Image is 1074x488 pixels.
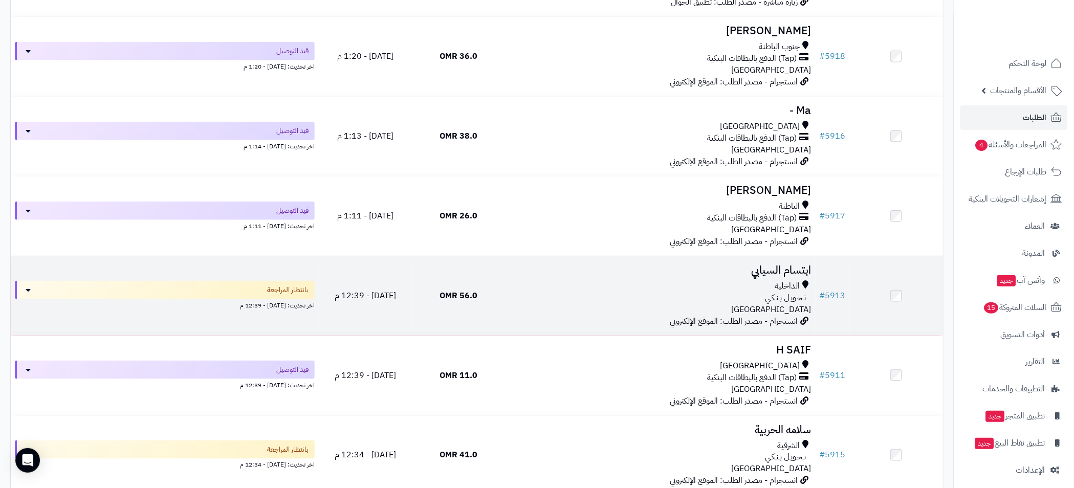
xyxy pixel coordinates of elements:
[720,121,800,132] span: [GEOGRAPHIC_DATA]
[440,449,477,461] span: 41.0 OMR
[1023,246,1045,260] span: المدونة
[1005,165,1047,179] span: طلبات الإرجاع
[820,449,846,461] a: #5915
[509,25,812,37] h3: [PERSON_NAME]
[960,349,1068,374] a: التقارير
[975,438,994,449] span: جديد
[670,315,798,327] span: انستجرام - مصدر الطلب: الموقع الإلكتروني
[820,449,825,461] span: #
[820,210,846,222] a: #5917
[509,424,812,436] h3: سلامه الحربية
[337,130,393,142] span: [DATE] - 1:13 م
[960,105,1068,130] a: الطلبات
[820,50,825,62] span: #
[960,51,1068,76] a: لوحة التحكم
[765,452,806,463] span: تـحـويـل بـنـكـي
[440,369,477,382] span: 11.0 OMR
[775,280,800,292] span: الداخلية
[15,459,315,470] div: اخر تحديث: [DATE] - 12:34 م
[15,448,40,473] div: Open Intercom Messenger
[509,264,812,276] h3: ابتسام السيابي
[732,64,812,76] span: [GEOGRAPHIC_DATA]
[267,445,309,455] span: بانتظار المراجعة
[732,303,812,316] span: [GEOGRAPHIC_DATA]
[15,220,315,231] div: اخر تحديث: [DATE] - 1:11 م
[991,83,1047,98] span: الأقسام والمنتجات
[960,214,1068,238] a: العملاء
[960,322,1068,347] a: أدوات التسويق
[509,344,812,356] h3: H SAIF
[820,130,846,142] a: #5916
[820,369,825,382] span: #
[440,50,477,62] span: 36.0 OMR
[996,273,1045,287] span: وآتس آب
[1016,463,1045,477] span: الإعدادات
[708,372,797,384] span: (Tap) الدفع بالبطاقات البنكية
[984,302,999,314] span: 15
[276,365,309,375] span: قيد التوصيل
[732,224,812,236] span: [GEOGRAPHIC_DATA]
[509,185,812,196] h3: [PERSON_NAME]
[276,126,309,136] span: قيد التوصيل
[759,41,800,53] span: جنوب الباطنة
[708,212,797,224] span: (Tap) الدفع بالبطاقات البنكية
[335,290,396,302] span: [DATE] - 12:39 م
[337,210,393,222] span: [DATE] - 1:11 م
[974,436,1045,450] span: تطبيق نقاط البيع
[337,50,393,62] span: [DATE] - 1:20 م
[960,160,1068,184] a: طلبات الإرجاع
[960,268,1068,293] a: وآتس آبجديد
[440,290,477,302] span: 56.0 OMR
[975,138,1047,152] span: المراجعات والأسئلة
[670,235,798,248] span: انستجرام - مصدر الطلب: الموقع الإلكتروني
[708,132,797,144] span: (Tap) الدفع بالبطاقات البنكية
[976,140,988,151] span: 4
[765,292,806,304] span: تـحـويـل بـنـكـي
[732,383,812,395] span: [GEOGRAPHIC_DATA]
[997,275,1016,286] span: جديد
[440,130,477,142] span: 38.0 OMR
[276,206,309,216] span: قيد التوصيل
[820,130,825,142] span: #
[1025,219,1045,233] span: العملاء
[670,475,798,487] span: انستجرام - مصدر الطلب: الموقع الإلكتروني
[15,379,315,390] div: اخر تحديث: [DATE] - 12:39 م
[276,46,309,56] span: قيد التوصيل
[960,241,1068,265] a: المدونة
[15,140,315,151] div: اخر تحديث: [DATE] - 1:14 م
[670,156,798,168] span: انستجرام - مصدر الطلب: الموقع الإلكتروني
[820,210,825,222] span: #
[1023,110,1047,125] span: الطلبات
[670,395,798,407] span: انستجرام - مصدر الطلب: الموقع الإلكتروني
[986,411,1005,422] span: جديد
[708,53,797,64] span: (Tap) الدفع بالبطاقات البنكية
[335,449,396,461] span: [DATE] - 12:34 م
[820,290,846,302] a: #5913
[15,299,315,310] div: اخر تحديث: [DATE] - 12:39 م
[960,187,1068,211] a: إشعارات التحويلات البنكية
[960,431,1068,455] a: تطبيق نقاط البيعجديد
[960,458,1068,482] a: الإعدادات
[820,290,825,302] span: #
[983,300,1047,315] span: السلات المتروكة
[969,192,1047,206] span: إشعارات التحويلات البنكية
[960,295,1068,320] a: السلات المتروكة15
[732,463,812,475] span: [GEOGRAPHIC_DATA]
[15,60,315,71] div: اخر تحديث: [DATE] - 1:20 م
[509,105,812,117] h3: Ma -
[720,360,800,372] span: [GEOGRAPHIC_DATA]
[335,369,396,382] span: [DATE] - 12:39 م
[779,201,800,212] span: الباطنة
[732,144,812,156] span: [GEOGRAPHIC_DATA]
[440,210,477,222] span: 26.0 OMR
[1026,354,1045,369] span: التقارير
[1009,56,1047,71] span: لوحة التحكم
[960,132,1068,157] a: المراجعات والأسئلة4
[267,285,309,295] span: بانتظار المراجعة
[983,382,1045,396] span: التطبيقات والخدمات
[1001,327,1045,342] span: أدوات التسويق
[985,409,1045,423] span: تطبيق المتجر
[778,440,800,452] span: الشرقية
[960,376,1068,401] a: التطبيقات والخدمات
[960,404,1068,428] a: تطبيق المتجرجديد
